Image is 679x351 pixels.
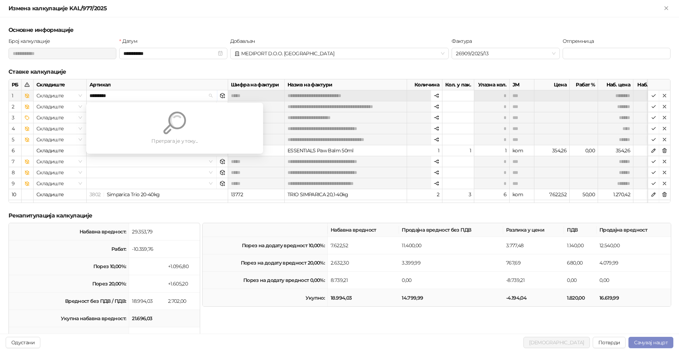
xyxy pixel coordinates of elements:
td: 2.632,30 [328,254,399,272]
h5: Ставке калкулације [8,68,671,76]
td: Порез на додату вредност 0,00%: [203,272,328,289]
td: Порез на додату вредност 20,00%: [203,254,328,272]
span: Складиште [36,90,83,101]
label: Број калкулације [8,37,54,45]
td: 0,00 [597,272,671,289]
th: Разлика у цени [503,223,564,237]
div: Цена [534,79,570,90]
td: 1.140,00 [564,237,597,254]
div: 7 [12,158,18,165]
span: 3802 | Simparica Trio 20-40kg [89,191,159,198]
button: [DEMOGRAPHIC_DATA] [523,337,590,348]
td: 21.696,03 [129,310,165,327]
button: Close [662,4,671,13]
div: 7.622,52 [633,189,676,200]
td: -4.194,04 [503,289,564,306]
td: Рабат: [9,240,129,258]
span: Складиште [36,178,83,189]
td: +1.605,20 [165,275,200,293]
div: 4 [12,125,18,132]
div: 60 [474,200,510,211]
div: 60 [442,200,474,211]
div: 2 [407,189,442,200]
div: 354,26 [598,145,633,156]
label: Добављач [230,37,259,45]
td: 3.777,48 [503,237,564,254]
div: 1 [442,145,474,156]
td: +1.096,80 [165,258,200,275]
div: 1 [407,200,442,211]
td: 12.540,00 [597,237,671,254]
td: -10.359,76 [129,240,165,258]
input: Број калкулације [8,48,116,59]
label: Отпремница [563,37,598,45]
td: Укупно: [203,289,328,306]
div: kom [510,189,534,200]
button: Одустани [6,337,40,348]
span: Складиште [36,134,83,145]
div: 3 [12,114,18,121]
td: 29.353,79 [129,223,165,240]
div: 10 [12,191,18,198]
th: ПДВ [564,223,597,237]
span: 3666 | VetExpert VetoMune (1 Komad) [89,202,178,209]
div: 1 [474,145,510,156]
input: Отпремница [563,48,671,59]
div: 3 [442,189,474,200]
span: 3802 [89,191,100,198]
span: Складиште [36,112,83,123]
td: -4.194,04 [129,327,165,345]
div: Претрага је у току... [100,137,249,145]
td: 14.799,99 [399,289,503,306]
div: 50,00 [570,189,598,200]
div: Складиште [34,189,87,200]
td: 16.619,99 [597,289,671,306]
div: 1 [407,145,442,156]
div: 0,00 [570,145,598,156]
div: Складиште [34,79,87,90]
div: 9 [12,180,18,187]
div: 2 [12,103,18,111]
div: 28,84 [598,200,633,211]
td: 0,00 [564,272,597,289]
div: Шифра на фактури [228,79,285,90]
button: Потврди [593,337,626,348]
label: Датум [119,37,141,45]
h5: Основне информације [8,26,671,34]
button: Сачувај нацрт [628,337,673,348]
td: 11.400,00 [399,237,503,254]
div: Наб. цена [598,79,633,90]
div: 6 [12,147,18,154]
div: Наб. вредност [633,79,676,90]
span: Складиште [36,101,83,112]
div: 8 [12,169,18,176]
td: 3.399,99 [399,254,503,272]
td: 0,00 [399,272,503,289]
td: 7.622,52 [328,237,399,254]
div: 11 [12,202,18,209]
td: Набавна вредност: [9,223,129,240]
div: Улазна кол. [474,79,510,90]
div: 5 [12,136,18,143]
div: 1.730,48 [633,200,676,211]
div: Складиште [34,145,87,156]
span: 3666 [89,202,101,209]
div: Рабат % [570,79,598,90]
div: 1 [12,92,18,100]
td: Укупна набавна вредност: [9,310,129,327]
td: Порез 20,00%: [9,275,129,293]
td: 18.994,03 [129,293,165,310]
div: TRIO SIMPARICA 20,1-40kg [285,189,407,200]
div: 1.730,48 [534,200,570,211]
div: 13772 [228,189,285,200]
span: MEDIPORT D.O.O. [GEOGRAPHIC_DATA] [234,48,445,59]
input: Датум [123,50,216,57]
td: 2.702,00 [165,293,200,310]
div: Артикал [87,79,228,90]
div: ЈМ [510,79,534,90]
span: 26909/2025/13 [456,48,555,59]
div: 354,26 [633,145,676,156]
th: Продајна вредност без ПДВ [399,223,503,237]
div: kom [510,145,534,156]
span: Складиште [36,167,83,178]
